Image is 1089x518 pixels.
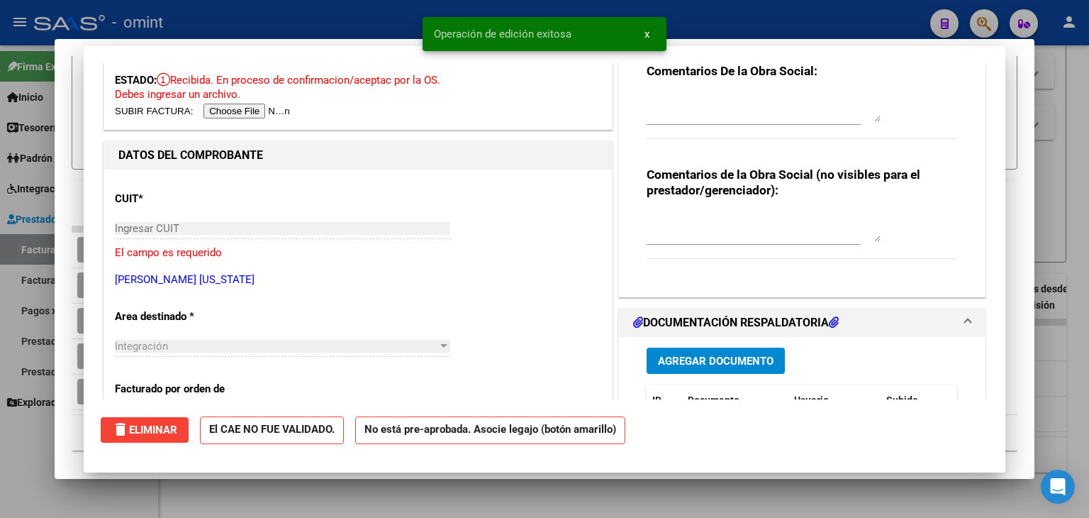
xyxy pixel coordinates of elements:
[788,385,881,416] datatable-header-cell: Usuario
[794,395,829,406] span: Usuario
[881,385,951,416] datatable-header-cell: Subido
[951,385,1022,416] datatable-header-cell: Acción
[886,395,918,406] span: Subido
[101,417,189,443] button: Eliminar
[647,385,682,416] datatable-header-cell: ID
[157,74,440,87] span: Recibida. En proceso de confirmacion/aceptac por la OS.
[434,27,571,41] span: Operación de edición exitosa
[633,314,839,331] h1: DOCUMENTACIÓN RESPALDATORIA
[118,148,263,162] strong: DATOS DEL COMPROBANTE
[647,167,920,197] strong: Comentarios de la Obra Social (no visibles para el prestador/gerenciador):
[112,424,177,436] span: Eliminar
[115,87,601,103] p: Debes ingresar un archivo.
[115,340,168,353] span: Integración
[647,64,817,78] strong: Comentarios De la Obra Social:
[112,421,129,438] mat-icon: delete
[115,381,261,397] p: Facturado por orden de
[115,191,261,207] p: CUIT
[652,395,661,406] span: ID
[688,395,739,406] span: Documento
[619,40,985,297] div: COMENTARIOS
[647,348,785,374] button: Agregar Documento
[115,309,261,325] p: Area destinado *
[1041,470,1075,504] div: Open Intercom Messenger
[658,355,774,368] span: Agregar Documento
[633,21,661,47] button: x
[115,245,601,261] p: El campo es requerido
[619,309,985,337] mat-expansion-panel-header: DOCUMENTACIÓN RESPALDATORIA
[682,385,788,416] datatable-header-cell: Documento
[355,417,625,444] strong: No está pre-aprobada. Asocie legajo (botón amarillo)
[200,417,344,444] strong: El CAE NO FUE VALIDADO.
[644,28,649,40] span: x
[115,272,601,288] p: [PERSON_NAME] [US_STATE]
[72,415,1017,451] div: 5 total
[115,74,157,87] span: ESTADO:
